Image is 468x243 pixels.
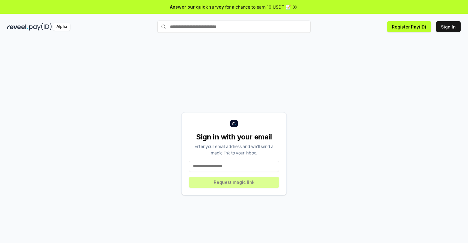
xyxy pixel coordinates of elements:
div: Enter your email address and we’ll send a magic link to your inbox. [189,143,279,156]
span: for a chance to earn 10 USDT 📝 [225,4,291,10]
button: Sign In [436,21,461,32]
div: Sign in with your email [189,132,279,142]
img: pay_id [29,23,52,31]
img: reveel_dark [7,23,28,31]
div: Alpha [53,23,70,31]
button: Register Pay(ID) [387,21,431,32]
img: logo_small [230,120,238,127]
span: Answer our quick survey [170,4,224,10]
